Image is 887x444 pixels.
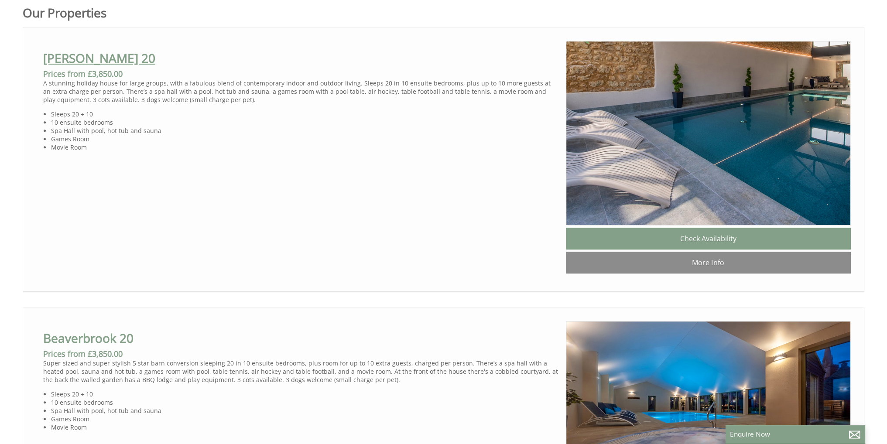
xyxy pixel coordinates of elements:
[51,406,558,415] li: Spa Hall with pool, hot tub and sauna
[43,359,559,384] p: Super-sized and super-stylish 5 star barn conversion sleeping 20 in 10 ensuite bedrooms, plus roo...
[51,415,558,423] li: Games Room
[43,68,559,79] h3: Prices from £3,850.00
[566,41,851,225] img: Churchill_20_somerset_sleeps20_spa1_pool_spa_bbq_family_celebration_.content.original.jpg
[51,398,558,406] li: 10 ensuite bedrooms
[43,50,155,66] a: [PERSON_NAME] 20
[51,135,558,143] li: Games Room
[51,110,558,118] li: Sleeps 20 + 10
[43,348,559,359] h3: Prices from £3,850.00
[51,143,558,151] li: Movie Room
[23,4,570,21] h1: Our Properties
[43,79,559,104] p: A stunning holiday house for large groups, with a fabulous blend of contemporary indoor and outdo...
[51,390,558,398] li: Sleeps 20 + 10
[51,423,558,431] li: Movie Room
[730,430,861,439] p: Enquire Now
[43,330,134,346] a: Beaverbrook 20
[51,126,558,135] li: Spa Hall with pool, hot tub and sauna
[566,228,851,249] a: Check Availability
[566,252,851,273] a: More Info
[51,118,558,126] li: 10 ensuite bedrooms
